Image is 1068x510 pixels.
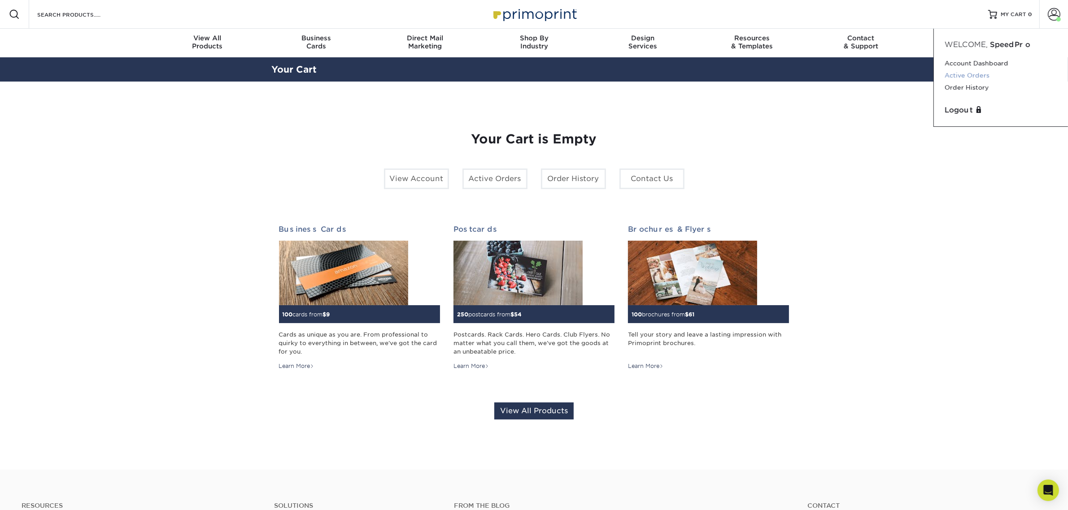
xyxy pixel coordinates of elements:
img: Business Cards [279,241,408,305]
input: SEARCH PRODUCTS..... [36,9,124,20]
div: Industry [480,34,588,50]
a: DesignServices [588,29,697,57]
a: Contact Us [619,169,684,189]
span: Direct Mail [371,34,480,42]
h4: From the Blog [454,502,784,510]
span: $ [685,311,689,318]
div: Learn More [628,362,663,370]
h4: Solutions [274,502,441,510]
a: View All Products [494,402,574,419]
img: Brochures & Flyers [628,241,757,305]
h2: Brochures & Flyers [628,225,789,233]
div: Marketing [371,34,480,50]
span: Contact [806,34,915,42]
a: Order History [945,82,1057,94]
a: Your Cart [272,64,317,75]
span: 54 [514,311,522,318]
span: $ [323,311,327,318]
div: Cards [262,34,371,50]
div: Learn More [279,362,314,370]
span: 0 [1028,11,1032,17]
a: Direct MailMarketing [371,29,480,57]
span: MY CART [1001,11,1026,18]
div: & Templates [697,34,806,50]
span: View All [153,34,262,42]
span: 100 [632,311,642,318]
small: cards from [283,311,330,318]
h2: Business Cards [279,225,440,233]
span: Resources [697,34,806,42]
span: 9 [327,311,330,318]
span: Business [262,34,371,42]
small: postcards from [457,311,522,318]
div: & Support [806,34,915,50]
a: Order History [541,169,606,189]
span: 61 [689,311,694,318]
iframe: Google Customer Reviews [2,483,76,507]
div: Services [588,34,697,50]
a: View Account [384,169,449,189]
a: Account Dashboard [945,57,1057,69]
small: brochures from [632,311,694,318]
span: Shop By [480,34,588,42]
span: Design [588,34,697,42]
span: $ [510,311,514,318]
a: BusinessCards [262,29,371,57]
span: 250 [457,311,468,318]
div: Postcards. Rack Cards. Hero Cards. Club Flyers. No matter what you call them, we've got the goods... [453,330,615,356]
a: Active Orders [945,69,1057,82]
a: Active Orders [462,169,527,189]
h4: Resources [22,502,261,510]
h2: Postcards [453,225,615,233]
h1: Your Cart is Empty [279,132,789,147]
a: Contact [807,502,1046,510]
a: Shop ByIndustry [480,29,588,57]
span: Welcome, [945,40,988,49]
div: Open Intercom Messenger [1037,480,1059,501]
img: Postcards [453,241,583,305]
div: Tell your story and leave a lasting impression with Primoprint brochures. [628,330,789,356]
span: 100 [283,311,293,318]
a: Business Cards 100cards from$9 Cards as unique as you are. From professional to quirky to everyth... [279,225,440,371]
img: Primoprint [489,4,579,24]
a: Resources& Templates [697,29,806,57]
a: View AllProducts [153,29,262,57]
a: Logout [945,105,1057,116]
div: Cards as unique as you are. From professional to quirky to everything in between, we've got the c... [279,330,440,356]
span: SpeedPro [990,40,1030,49]
div: Learn More [453,362,489,370]
a: Brochures & Flyers 100brochures from$61 Tell your story and leave a lasting impression with Primo... [628,225,789,371]
div: Products [153,34,262,50]
a: Contact& Support [806,29,915,57]
a: Postcards 250postcards from$54 Postcards. Rack Cards. Hero Cards. Club Flyers. No matter what you... [453,225,615,371]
